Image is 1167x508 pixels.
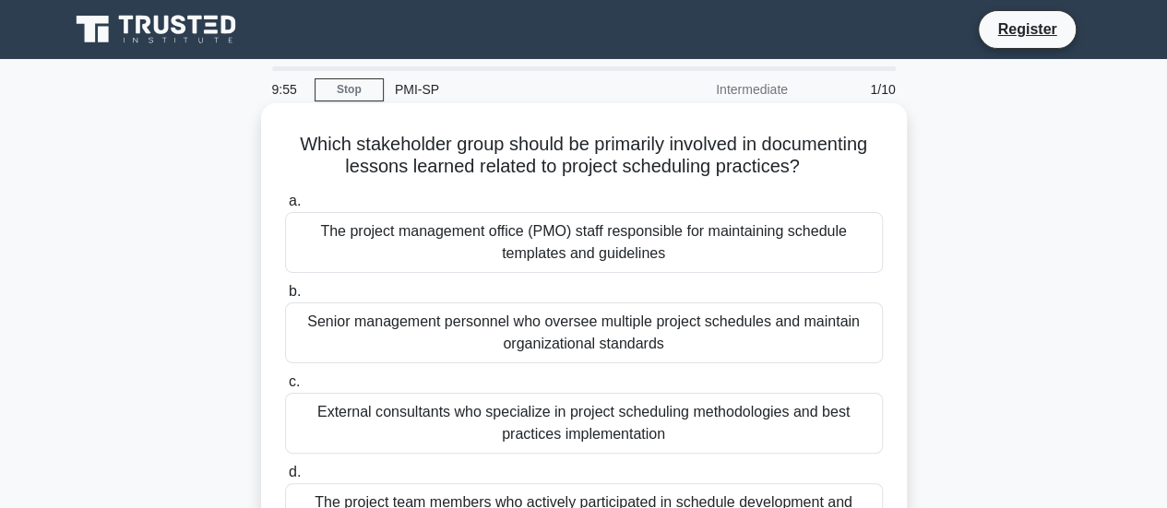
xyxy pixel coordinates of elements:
[289,464,301,479] span: d.
[285,393,883,454] div: External consultants who specialize in project scheduling methodologies and best practices implem...
[289,373,300,389] span: c.
[637,71,799,108] div: Intermediate
[289,283,301,299] span: b.
[285,302,883,363] div: Senior management personnel who oversee multiple project schedules and maintain organizational st...
[315,78,384,101] a: Stop
[986,18,1067,41] a: Register
[289,193,301,208] span: a.
[285,212,883,273] div: The project management office (PMO) staff responsible for maintaining schedule templates and guid...
[283,133,885,179] h5: Which stakeholder group should be primarily involved in documenting lessons learned related to pr...
[384,71,637,108] div: PMI-SP
[261,71,315,108] div: 9:55
[799,71,907,108] div: 1/10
